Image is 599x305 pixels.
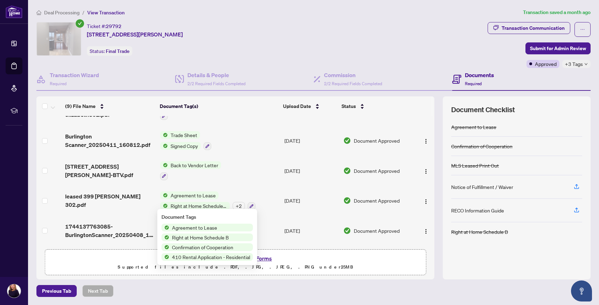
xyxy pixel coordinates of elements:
[502,22,565,34] div: Transaction Communication
[354,167,400,175] span: Document Approved
[160,131,168,139] img: Status Icon
[168,142,201,150] span: Signed Copy
[160,191,255,210] button: Status IconAgreement to LeaseStatus IconRight at Home Schedule B+2
[339,96,412,116] th: Status
[530,43,586,54] span: Submit for Admin Review
[37,22,81,55] img: IMG-40713116_1.jpg
[160,191,168,199] img: Status Icon
[343,167,351,175] img: Document Status
[420,195,432,206] button: Logo
[282,216,340,246] td: [DATE]
[42,285,71,297] span: Previous Tab
[87,9,125,16] span: View Transaction
[535,60,557,68] span: Approved
[423,199,429,204] img: Logo
[354,197,400,204] span: Document Approved
[62,96,157,116] th: (9) File Name
[87,30,183,39] span: [STREET_ADDRESS][PERSON_NAME]
[106,23,122,29] span: 29792
[565,60,583,68] span: +3 Tags
[160,131,211,150] button: Status IconTrade SheetStatus IconSigned Copy
[106,48,130,54] span: Final Trade
[169,243,236,251] span: Confirmation of Cooperation
[343,227,351,235] img: Document Status
[50,81,67,86] span: Required
[45,250,426,276] span: Drag & Drop orUpload FormsSupported files include .PDF, .JPG, .JPEG, .PNG under25MB
[160,142,168,150] img: Status Icon
[65,132,154,149] span: Burlington Scanner_20250411_160812.pdf
[187,71,246,79] h4: Details & People
[82,8,84,16] li: /
[87,22,122,30] div: Ticket #:
[423,169,429,174] img: Logo
[160,161,168,169] img: Status Icon
[169,253,253,261] span: 410 Rental Application - Residential
[283,102,311,110] span: Upload Date
[584,62,588,66] span: down
[465,81,482,86] span: Required
[161,233,169,241] img: Status Icon
[36,10,41,15] span: home
[324,71,382,79] h4: Commission
[343,197,351,204] img: Document Status
[343,137,351,144] img: Document Status
[161,213,253,221] div: Document Tags
[36,285,77,297] button: Previous Tab
[282,156,340,186] td: [DATE]
[6,5,22,18] img: logo
[65,102,96,110] span: (9) File Name
[282,126,340,156] td: [DATE]
[451,142,512,150] div: Confirmation of Cooperation
[342,102,356,110] span: Status
[451,206,504,214] div: RECO Information Guide
[451,123,496,131] div: Agreement to Lease
[169,233,232,241] span: Right at Home Schedule B
[161,253,169,261] img: Status Icon
[7,284,21,298] img: Profile Icon
[465,71,494,79] h4: Documents
[161,243,169,251] img: Status Icon
[280,96,339,116] th: Upload Date
[82,285,113,297] button: Next Tab
[423,138,429,144] img: Logo
[49,263,421,271] p: Supported files include .PDF, .JPG, .JPEG, .PNG under 25 MB
[168,131,200,139] span: Trade Sheet
[423,229,429,234] img: Logo
[160,161,221,180] button: Status IconBack to Vendor Letter
[324,81,382,86] span: 2/2 Required Fields Completed
[44,9,80,16] span: Deal Processing
[160,202,168,210] img: Status Icon
[76,19,84,28] span: check-circle
[354,227,400,235] span: Document Approved
[87,46,132,56] div: Status:
[420,135,432,146] button: Logo
[233,202,245,210] div: + 2
[169,224,220,231] span: Agreement to Lease
[451,183,513,191] div: Notice of Fulfillment / Waiver
[420,165,432,176] button: Logo
[523,8,591,16] article: Transaction saved a month ago
[65,162,154,179] span: [STREET_ADDRESS][PERSON_NAME]-BTV.pdf
[282,186,340,216] td: [DATE]
[451,228,508,236] div: Right at Home Schedule B
[525,42,591,54] button: Submit for Admin Review
[488,22,570,34] button: Transaction Communication
[354,137,400,144] span: Document Approved
[187,81,246,86] span: 2/2 Required Fields Completed
[168,202,230,210] span: Right at Home Schedule B
[161,224,169,231] img: Status Icon
[420,225,432,236] button: Logo
[50,71,99,79] h4: Transaction Wizard
[451,105,515,115] span: Document Checklist
[451,162,499,169] div: MLS Leased Print Out
[580,27,585,32] span: ellipsis
[168,161,221,169] span: Back to Vendor Letter
[157,96,280,116] th: Document Tag(s)
[65,192,154,209] span: leased 399 [PERSON_NAME] 302.pdf
[65,222,154,239] span: 1744137763085-BurlingtonScanner_20250408_134910.pdf
[571,280,592,301] button: Open asap
[168,191,219,199] span: Agreement to Lease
